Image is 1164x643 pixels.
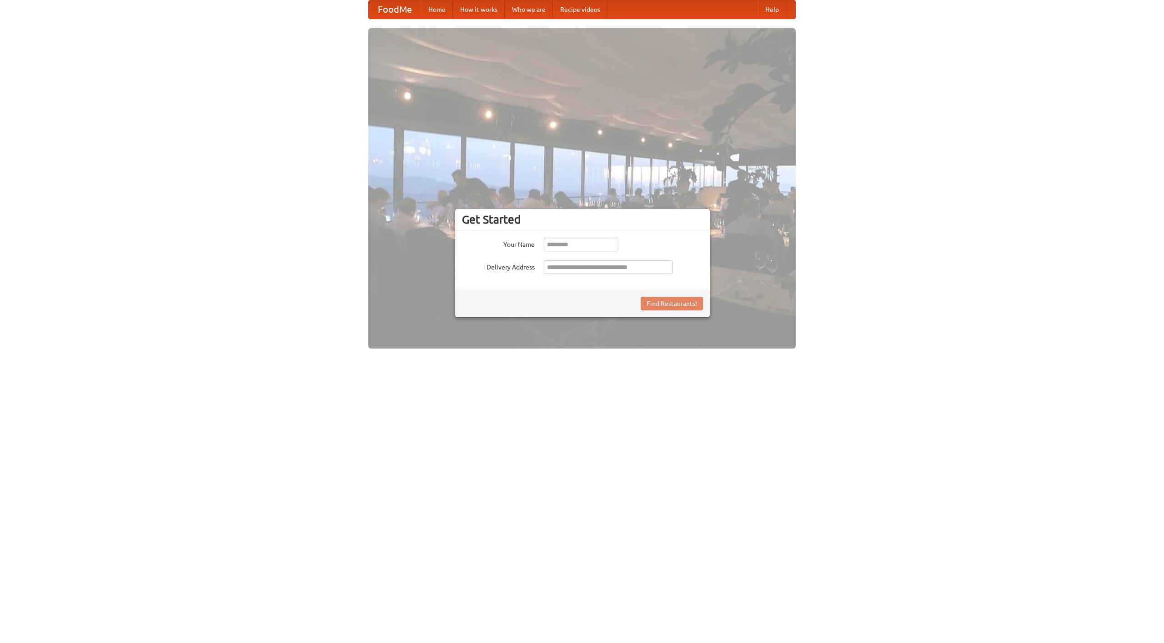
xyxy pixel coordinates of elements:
a: Help [758,0,786,19]
a: Home [421,0,453,19]
a: FoodMe [369,0,421,19]
a: How it works [453,0,505,19]
button: Find Restaurants! [641,297,703,310]
label: Your Name [462,238,535,249]
a: Recipe videos [553,0,607,19]
label: Delivery Address [462,260,535,272]
a: Who we are [505,0,553,19]
h3: Get Started [462,213,703,226]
